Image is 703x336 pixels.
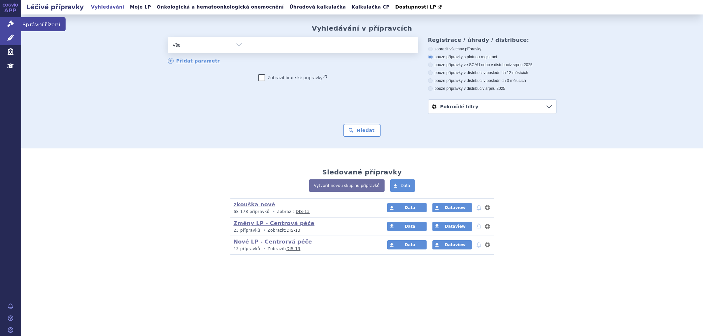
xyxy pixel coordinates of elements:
[234,239,312,245] a: Nové LP - Centrorvá péče
[390,179,415,192] a: Data
[510,63,533,67] span: v srpnu 2025
[405,205,415,210] span: Data
[234,209,375,215] p: Zobrazit:
[484,241,491,249] button: nastavení
[484,204,491,212] button: nastavení
[432,203,472,212] a: Dataview
[258,74,327,81] label: Zobrazit bratrské přípravky
[476,241,482,249] button: notifikace
[428,62,557,67] label: pouze přípravky ve SCAU nebo v distribuci
[428,46,557,52] label: zobrazit všechny přípravky
[262,246,268,252] i: •
[234,209,270,214] span: 68 178 přípravků
[322,168,402,176] h2: Sledované přípravky
[312,24,412,32] h2: Vyhledávání v přípravcích
[428,86,557,91] label: pouze přípravky v distribuci
[350,3,392,12] a: Kalkulačka CP
[445,205,466,210] span: Dataview
[296,209,309,214] a: DIS-13
[287,3,348,12] a: Úhradová kalkulačka
[445,224,466,229] span: Dataview
[387,240,427,249] a: Data
[432,222,472,231] a: Dataview
[234,228,260,233] span: 23 přípravků
[286,246,300,251] a: DIS-13
[428,37,557,43] h3: Registrace / úhrady / distribuce:
[428,78,557,83] label: pouze přípravky v distribuci v posledních 3 měsících
[309,179,385,192] a: Vytvořit novou skupinu přípravků
[401,183,410,188] span: Data
[21,2,89,12] h2: Léčivé přípravky
[445,243,466,247] span: Dataview
[484,222,491,230] button: nastavení
[21,17,66,31] span: Správní řízení
[405,243,415,247] span: Data
[393,3,445,12] a: Dostupnosti LP
[476,204,482,212] button: notifikace
[428,70,557,75] label: pouze přípravky v distribuci v posledních 12 měsících
[262,228,268,233] i: •
[234,246,260,251] span: 13 přípravků
[343,124,381,137] button: Hledat
[432,240,472,249] a: Dataview
[476,222,482,230] button: notifikace
[395,4,436,10] span: Dostupnosti LP
[387,203,427,212] a: Data
[428,100,556,114] a: Pokročilé filtry
[234,201,276,208] a: zkouška nové
[405,224,415,229] span: Data
[89,3,126,12] a: Vyhledávání
[271,209,277,215] i: •
[387,222,427,231] a: Data
[483,86,505,91] span: v srpnu 2025
[128,3,153,12] a: Moje LP
[286,228,300,233] a: DIS-13
[155,3,286,12] a: Onkologická a hematoonkologická onemocnění
[234,246,375,252] p: Zobrazit:
[323,74,327,78] abbr: (?)
[168,58,220,64] a: Přidat parametr
[234,220,315,226] a: Změny LP - Centrová péče
[234,228,375,233] p: Zobrazit:
[428,54,557,60] label: pouze přípravky s platnou registrací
